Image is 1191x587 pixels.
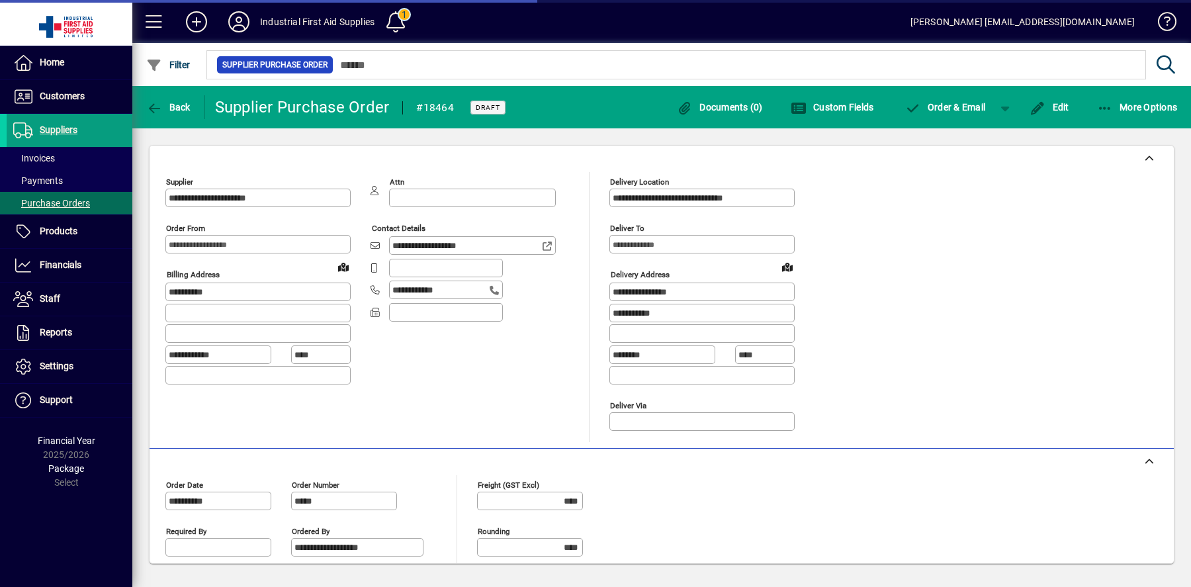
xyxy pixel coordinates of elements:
mat-label: Deliver To [610,224,644,233]
mat-label: Supplier [166,177,193,187]
a: Knowledge Base [1148,3,1174,46]
span: Suppliers [40,124,77,135]
a: View on map [777,256,798,277]
a: Financials [7,249,132,282]
mat-label: Attn [390,177,404,187]
span: Package [48,463,84,474]
button: Profile [218,10,260,34]
span: Financial Year [38,435,95,446]
span: Customers [40,91,85,101]
mat-label: Ordered by [292,526,330,535]
div: [PERSON_NAME] [EMAIL_ADDRESS][DOMAIN_NAME] [910,11,1135,32]
span: Invoices [13,153,55,163]
a: View on map [333,256,354,277]
div: Industrial First Aid Supplies [260,11,375,32]
span: Edit [1030,102,1069,113]
span: Staff [40,293,60,304]
a: Payments [7,169,132,192]
a: Support [7,384,132,417]
button: Order & Email [898,95,992,119]
span: Products [40,226,77,236]
a: Home [7,46,132,79]
span: More Options [1097,102,1178,113]
a: Invoices [7,147,132,169]
a: Settings [7,350,132,383]
mat-label: Rounding [478,526,509,535]
span: Home [40,57,64,68]
app-page-header-button: Back [132,95,205,119]
button: Edit [1026,95,1073,119]
span: Settings [40,361,73,371]
button: More Options [1094,95,1181,119]
button: Custom Fields [787,95,877,119]
a: Purchase Orders [7,192,132,214]
mat-label: Deliver via [610,400,646,410]
span: Support [40,394,73,405]
mat-label: Order from [166,224,205,233]
span: Payments [13,175,63,186]
mat-label: Order date [166,480,203,489]
span: Back [146,102,191,113]
mat-label: Freight (GST excl) [478,480,539,489]
mat-label: Order number [292,480,339,489]
a: Staff [7,283,132,316]
span: Order & Email [904,102,985,113]
button: Filter [143,53,194,77]
mat-label: Delivery Location [610,177,669,187]
a: Customers [7,80,132,113]
button: Back [143,95,194,119]
button: Add [175,10,218,34]
span: Documents (0) [677,102,763,113]
div: #18464 [416,97,454,118]
button: Documents (0) [674,95,766,119]
div: Supplier Purchase Order [215,97,390,118]
a: Reports [7,316,132,349]
span: Filter [146,60,191,70]
span: Draft [476,103,500,112]
mat-label: Required by [166,526,206,535]
a: Products [7,215,132,248]
span: Custom Fields [791,102,874,113]
span: Purchase Orders [13,198,90,208]
span: Reports [40,327,72,338]
span: Supplier Purchase Order [222,58,328,71]
span: Financials [40,259,81,270]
